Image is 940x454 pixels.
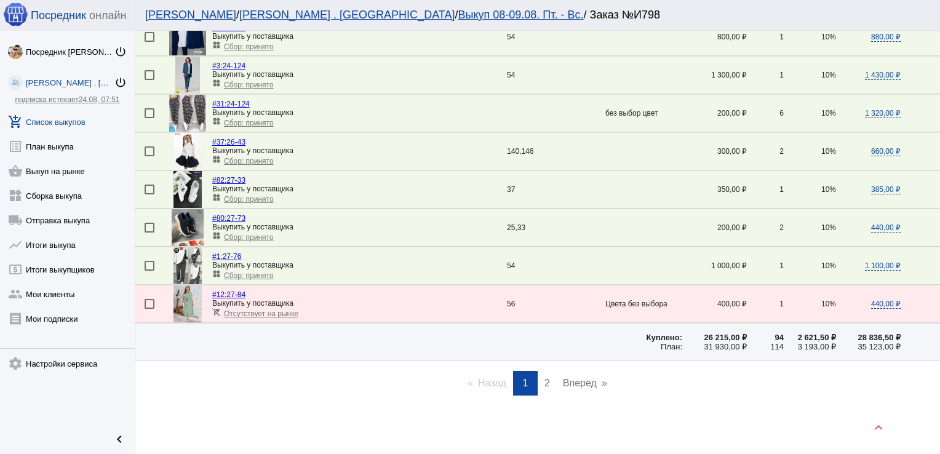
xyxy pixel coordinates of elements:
[821,33,836,41] span: 10%
[507,33,556,41] div: 54
[212,100,226,108] span: #31:
[26,78,114,87] div: [PERSON_NAME] . [GEOGRAPHIC_DATA]
[212,290,226,299] span: #12:
[682,109,747,117] div: 200,00 ₽
[747,185,784,194] div: 1
[172,209,203,246] img: nYahPDPhDKnYMc0m5gOtRk_C0ZHBoNEwufsDSz_tT9GXI7ur_U9PDv4ooIn5Ece4UA-zm9EnpkFvdVtLHUn13odc.jpg
[557,371,613,396] a: Вперед page
[112,432,127,447] mat-icon: chevron_left
[605,300,682,308] app-description-cutted: Цвета без выбора
[871,185,901,194] span: 385,00 ₽
[224,42,274,51] span: Сбор: принято
[173,171,201,208] img: NgvDPIbU1FHGuovcr6A8jhbNetXACW5zkSeFEgrQagTDPINDilsRs2MpXRZHfI6BezcwkDVzJd5IglDFwwsizkaR.jpg
[871,300,901,309] span: 440,00 ₽
[212,62,223,70] span: #3:
[212,79,221,87] mat-icon: widgets
[224,119,274,127] span: Сбор: принято
[212,261,507,269] div: Выкупить у поставщика
[8,139,23,154] mat-icon: list_alt
[212,138,226,146] span: #37:
[865,109,901,118] span: 1 320,00 ₽
[212,231,221,240] mat-icon: widgets
[145,9,918,22] div: / / / Заказ №И798
[212,290,245,299] a: #12:27-84
[212,108,507,117] div: Выкупить у поставщика
[212,299,507,308] div: Выкупить у поставщика
[8,356,23,371] mat-icon: settings
[507,300,556,308] div: 56
[821,261,836,270] span: 10%
[821,223,836,232] span: 10%
[682,342,747,351] div: 31 930,00 ₽
[114,46,127,58] mat-icon: power_settings_new
[523,378,528,388] span: 1
[682,261,747,270] div: 1 000,00 ₽
[682,185,747,194] div: 350,00 ₽
[682,333,747,342] div: 26 215,00 ₽
[15,95,119,104] a: подписка истекает24.08, 07:51
[224,157,274,165] span: Сбор: принято
[212,223,507,231] div: Выкупить у поставщика
[26,47,114,57] div: Посредник [PERSON_NAME] [PERSON_NAME]
[212,176,245,185] a: #82:27-33
[239,9,455,21] a: [PERSON_NAME] . [GEOGRAPHIC_DATA]
[747,33,784,41] div: 1
[212,252,241,261] a: #1:27-76
[212,100,250,108] a: #31:24-124
[682,300,747,308] div: 400,00 ₽
[747,342,784,351] div: 114
[871,33,901,42] span: 880,00 ₽
[173,285,202,322] img: 6EDJINtz2QDC7frsylZpUX4mWin-DNwMy5liEsTHztnd3HDm9RgOMIRsxCx7d51KUe8MaY4V8aGci1FFgW6jiZsp.jpg
[89,9,126,22] span: онлайн
[79,95,120,104] span: 24.08, 07:51
[212,155,221,164] mat-icon: widgets
[747,300,784,308] div: 1
[173,247,201,284] img: 8N5VRKgUjz2l89AJgQRdJlA5UuhnRq4EnXLVukka1sdUtjUvTSCoDiPDu_cbasU0QCst7mt3UWbvladJG3wYui_s.jpg
[114,76,127,89] mat-icon: power_settings_new
[8,44,23,59] img: klfIT1i2k3saJfNGA6XPqTU7p5ZjdXiiDsm8fFA7nihaIQp9Knjm0Fohy3f__4ywE27KCYV1LPWaOQBexqZpekWk.jpg
[8,262,23,277] mat-icon: local_atm
[212,62,245,70] a: #3:24-124
[8,287,23,301] mat-icon: group
[682,71,747,79] div: 1 300,00 ₽
[507,261,556,270] div: 54
[8,164,23,178] mat-icon: shopping_basket
[169,18,206,55] img: 2vIUy6bqBtk_x8GT4zv7bX-nqg5EN2I9rb5uOBlOSjY_Gc8u8fzdKwjIL7RCBkJBbISWnL_iqwHv5jMLw2xGuq_U.jpg
[212,214,226,223] span: #80:
[212,185,507,193] div: Выкупить у поставщика
[682,33,747,41] div: 800,00 ₽
[212,146,507,155] div: Выкупить у поставщика
[212,138,245,146] a: #37:26-43
[212,214,245,223] a: #80:27-73
[747,261,784,270] div: 1
[507,147,556,156] div: 140,146
[605,342,682,351] div: План:
[871,147,901,156] span: 660,00 ₽
[224,195,274,204] span: Сбор: принято
[836,342,901,351] div: 35 123,00 ₽
[747,71,784,79] div: 1
[145,9,236,21] a: [PERSON_NAME]
[8,237,23,252] mat-icon: show_chart
[175,57,200,94] img: xq6k4AZ81wmZFAk5NFpu69ew4EJ0XspDfQ55ANMObqRzxTx1cOlR-s3LSjtGDWQ1JbqUi2t-ZXU8gUhcHYbd_YC6.jpg
[212,308,221,316] mat-icon: remove_shopping_cart
[224,233,274,242] span: Сбор: принято
[174,133,202,170] img: EmPOKH8w5LSzn2DSk05RKF9ci2ttI7YB3yDheKjC4gnV3ux3G2Z57iHBfswHMQBCgHLB71uoHIwaWn9QxTbEaaL-.jpg
[212,176,226,185] span: #82:
[8,188,23,203] mat-icon: widgets
[212,70,507,79] div: Выкупить у поставщика
[605,333,682,342] div: Куплено:
[747,109,784,117] div: 6
[224,81,274,89] span: Сбор: принято
[821,147,836,156] span: 10%
[458,9,583,21] a: Выкуп 08-09.08. Пт. - Вс.
[836,333,901,342] div: 28 836,50 ₽
[682,147,747,156] div: 300,00 ₽
[478,378,506,388] span: Назад
[135,371,940,396] ul: Pagination
[747,223,784,232] div: 2
[8,75,23,90] img: community_200.png
[507,185,556,194] div: 37
[31,9,86,22] span: Посредник
[507,71,556,79] div: 54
